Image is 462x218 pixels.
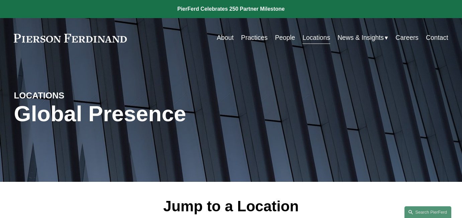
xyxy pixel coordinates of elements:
h1: Global Presence [14,101,303,126]
a: Contact [426,31,448,45]
h2: Jump to a Location [104,197,358,215]
a: Practices [241,31,268,45]
a: People [275,31,295,45]
a: Locations [302,31,330,45]
a: folder dropdown [338,31,388,45]
h4: LOCATIONS [14,90,122,101]
a: Careers [395,31,419,45]
a: About [217,31,234,45]
span: News & Insights [338,32,384,44]
a: Search this site [404,206,451,218]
